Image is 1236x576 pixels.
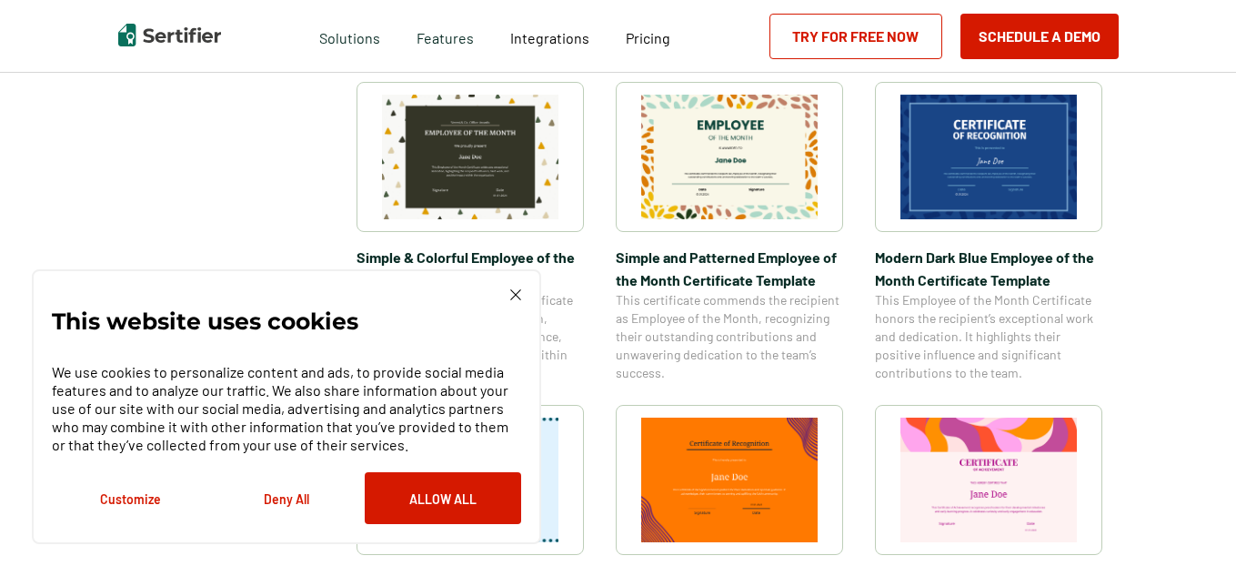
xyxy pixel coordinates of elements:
[875,291,1102,382] span: This Employee of the Month Certificate honors the recipient’s exceptional work and dedication. It...
[208,472,365,524] button: Deny All
[417,25,474,47] span: Features
[626,29,670,46] span: Pricing
[510,25,589,47] a: Integrations
[900,95,1077,219] img: Modern Dark Blue Employee of the Month Certificate Template
[626,25,670,47] a: Pricing
[365,472,521,524] button: Allow All
[641,418,818,542] img: Certificate of Recognition for Pastor
[382,95,558,219] img: Simple & Colorful Employee of the Month Certificate Template
[319,25,380,47] span: Solutions
[357,246,584,291] span: Simple & Colorful Employee of the Month Certificate Template
[616,82,843,382] a: Simple and Patterned Employee of the Month Certificate TemplateSimple and Patterned Employee of t...
[769,14,942,59] a: Try for Free Now
[875,82,1102,382] a: Modern Dark Blue Employee of the Month Certificate TemplateModern Dark Blue Employee of the Month...
[616,246,843,291] span: Simple and Patterned Employee of the Month Certificate Template
[118,24,221,46] img: Sertifier | Digital Credentialing Platform
[960,14,1119,59] button: Schedule a Demo
[52,472,208,524] button: Customize
[900,418,1077,542] img: Certificate of Achievement for Preschool Template
[510,29,589,46] span: Integrations
[52,363,521,454] p: We use cookies to personalize content and ads, to provide social media features and to analyze ou...
[875,246,1102,291] span: Modern Dark Blue Employee of the Month Certificate Template
[641,95,818,219] img: Simple and Patterned Employee of the Month Certificate Template
[510,289,521,300] img: Cookie Popup Close
[52,312,358,330] p: This website uses cookies
[616,291,843,382] span: This certificate commends the recipient as Employee of the Month, recognizing their outstanding c...
[357,82,584,382] a: Simple & Colorful Employee of the Month Certificate TemplateSimple & Colorful Employee of the Mon...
